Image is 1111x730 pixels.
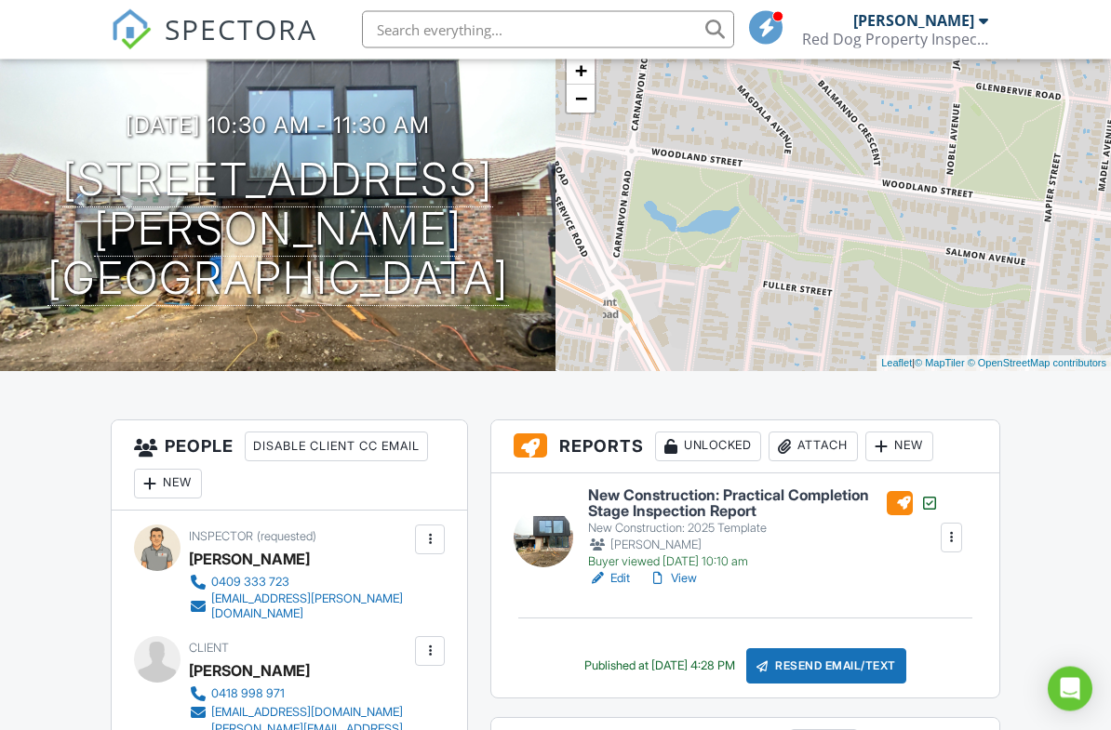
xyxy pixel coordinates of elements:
[189,704,410,723] a: [EMAIL_ADDRESS][DOMAIN_NAME]
[588,488,939,521] h6: New Construction: Practical Completion Stage Inspection Report
[189,546,310,574] div: [PERSON_NAME]
[134,470,202,499] div: New
[588,555,939,570] div: Buyer viewed [DATE] 10:10 am
[257,530,316,544] span: (requested)
[746,649,906,684] div: Resend Email/Text
[588,570,630,589] a: Edit
[189,642,229,656] span: Client
[126,113,430,139] h3: [DATE] 10:30 am - 11:30 am
[211,687,285,702] div: 0418 998 971
[165,9,317,48] span: SPECTORA
[853,11,974,30] div: [PERSON_NAME]
[111,9,152,50] img: The Best Home Inspection Software - Spectora
[802,30,988,48] div: Red Dog Property Inspections
[588,488,939,571] a: New Construction: Practical Completion Stage Inspection Report New Construction: 2025 Template [P...
[881,358,912,369] a: Leaflet
[567,58,595,86] a: Zoom in
[865,432,933,462] div: New
[112,421,467,511] h3: People
[189,592,410,622] a: [EMAIL_ADDRESS][PERSON_NAME][DOMAIN_NAME]
[649,570,697,589] a: View
[111,25,317,64] a: SPECTORA
[655,432,761,462] div: Unlocked
[211,576,289,591] div: 0409 333 723
[211,592,410,622] div: [EMAIL_ADDRESS][PERSON_NAME][DOMAIN_NAME]
[245,432,428,462] div: Disable Client CC Email
[915,358,965,369] a: © MapTiler
[567,86,595,113] a: Zoom out
[189,657,310,685] div: [PERSON_NAME]
[968,358,1106,369] a: © OpenStreetMap contributors
[769,432,858,462] div: Attach
[877,356,1111,372] div: |
[588,537,939,555] div: [PERSON_NAME]
[491,421,998,474] h3: Reports
[362,11,734,48] input: Search everything...
[588,522,939,537] div: New Construction: 2025 Template
[189,685,410,704] a: 0418 998 971
[211,706,403,721] div: [EMAIL_ADDRESS][DOMAIN_NAME]
[189,530,253,544] span: Inspector
[189,574,410,592] a: 0409 333 723
[584,659,735,674] div: Published at [DATE] 4:28 PM
[1048,667,1092,711] div: Open Intercom Messenger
